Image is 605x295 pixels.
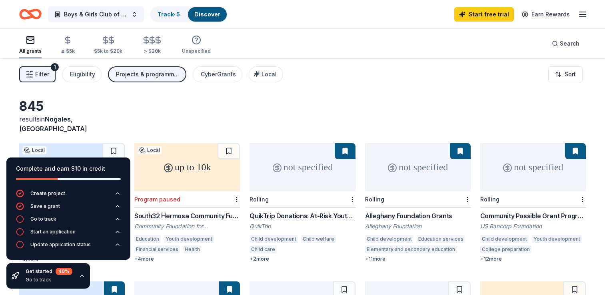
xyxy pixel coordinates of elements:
[565,70,576,79] span: Sort
[301,235,336,243] div: Child welfare
[30,229,76,235] div: Start an application
[480,143,586,262] a: not specifiedRollingCommunity Possible Grant Program: Play, Work, & Home GrantsUS Bancorp Foundat...
[193,66,242,82] button: CyberGrants
[250,256,355,262] div: + 2 more
[250,196,269,203] div: Rolling
[250,143,355,262] a: not specifiedRollingQuikTrip Donations: At-Risk Youth and Early Childhood EducationQuikTripChild ...
[194,11,220,18] a: Discover
[158,11,180,18] a: Track· 5
[51,63,59,71] div: 1
[480,143,586,191] div: not specified
[19,48,42,54] div: All grants
[35,70,49,79] span: Filter
[19,115,87,133] span: in
[19,32,42,58] button: All grants
[150,6,228,22] button: Track· 5Discover
[365,143,471,262] a: not specifiedRollingAlleghany Foundation GrantsAlleghany FoundationChild developmentEducation ser...
[19,115,87,133] span: Nogales, [GEOGRAPHIC_DATA]
[532,235,582,243] div: Youth development
[365,235,413,243] div: Child development
[19,114,125,134] div: results
[250,143,355,191] div: not specified
[182,48,211,54] div: Unspecified
[201,70,236,79] div: CyberGrants
[517,7,575,22] a: Earn Rewards
[250,235,298,243] div: Child development
[138,146,162,154] div: Local
[70,70,95,79] div: Eligibility
[480,245,531,253] div: College preparation
[16,202,121,215] button: Save a grant
[16,164,121,173] div: Complete and earn $10 in credit
[19,143,125,191] div: up to 5k
[61,32,75,58] button: ≤ $5k
[56,268,72,275] div: 40 %
[142,48,163,54] div: > $20k
[134,256,240,262] div: + 4 more
[417,235,465,243] div: Education services
[365,245,457,253] div: Elementary and secondary education
[480,211,586,221] div: Community Possible Grant Program: Play, Work, & Home Grants
[164,235,214,243] div: Youth development
[19,66,56,82] button: Filter1
[250,245,277,253] div: Child care
[30,203,60,209] div: Save a grant
[48,6,144,22] button: Boys & Girls Club of [GEOGRAPHIC_DATA]: Powerhour Program
[94,48,122,54] div: $5k to $20k
[134,211,240,221] div: South32 Hermosa Community Fund Grant
[365,222,471,230] div: Alleghany Foundation
[134,196,180,203] div: Program paused
[480,222,586,230] div: US Bancorp Foundation
[22,146,46,154] div: Local
[19,98,125,114] div: 845
[116,70,180,79] div: Projects & programming, General operations, Education
[134,245,180,253] div: Financial services
[480,256,586,262] div: + 12 more
[62,66,102,82] button: Eligibility
[454,7,514,22] a: Start free trial
[30,190,65,197] div: Create project
[250,211,355,221] div: QuikTrip Donations: At-Risk Youth and Early Childhood Education
[19,143,125,262] a: up to 5kLocalProgram pausedGreater Green Valley Community Foundation GrantsGreater Green Valley C...
[64,10,128,19] span: Boys & Girls Club of [GEOGRAPHIC_DATA]: Powerhour Program
[365,196,384,203] div: Rolling
[134,143,240,262] a: up to 10kLocalProgram pausedSouth32 Hermosa Community Fund GrantCommunity Foundation for [GEOGRAP...
[30,241,91,248] div: Update application status
[30,216,56,222] div: Go to track
[365,143,471,191] div: not specified
[560,39,579,48] span: Search
[134,235,161,243] div: Education
[16,228,121,241] button: Start an application
[19,5,42,24] a: Home
[134,143,240,191] div: up to 10k
[548,66,583,82] button: Sort
[61,48,75,54] div: ≤ $5k
[142,32,163,58] button: > $20k
[16,241,121,253] button: Update application status
[94,32,122,58] button: $5k to $20k
[183,245,202,253] div: Health
[480,235,529,243] div: Child development
[26,268,72,275] div: Get started
[16,215,121,228] button: Go to track
[480,196,499,203] div: Rolling
[182,32,211,58] button: Unspecified
[365,256,471,262] div: + 11 more
[134,222,240,230] div: Community Foundation for [GEOGRAPHIC_DATA][US_STATE]
[108,66,186,82] button: Projects & programming, General operations, Education
[250,222,355,230] div: QuikTrip
[26,277,72,283] div: Go to track
[262,71,277,78] span: Local
[16,189,121,202] button: Create project
[280,245,350,253] div: Parent-teacher involvement
[249,66,283,82] button: Local
[545,36,586,52] button: Search
[365,211,471,221] div: Alleghany Foundation Grants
